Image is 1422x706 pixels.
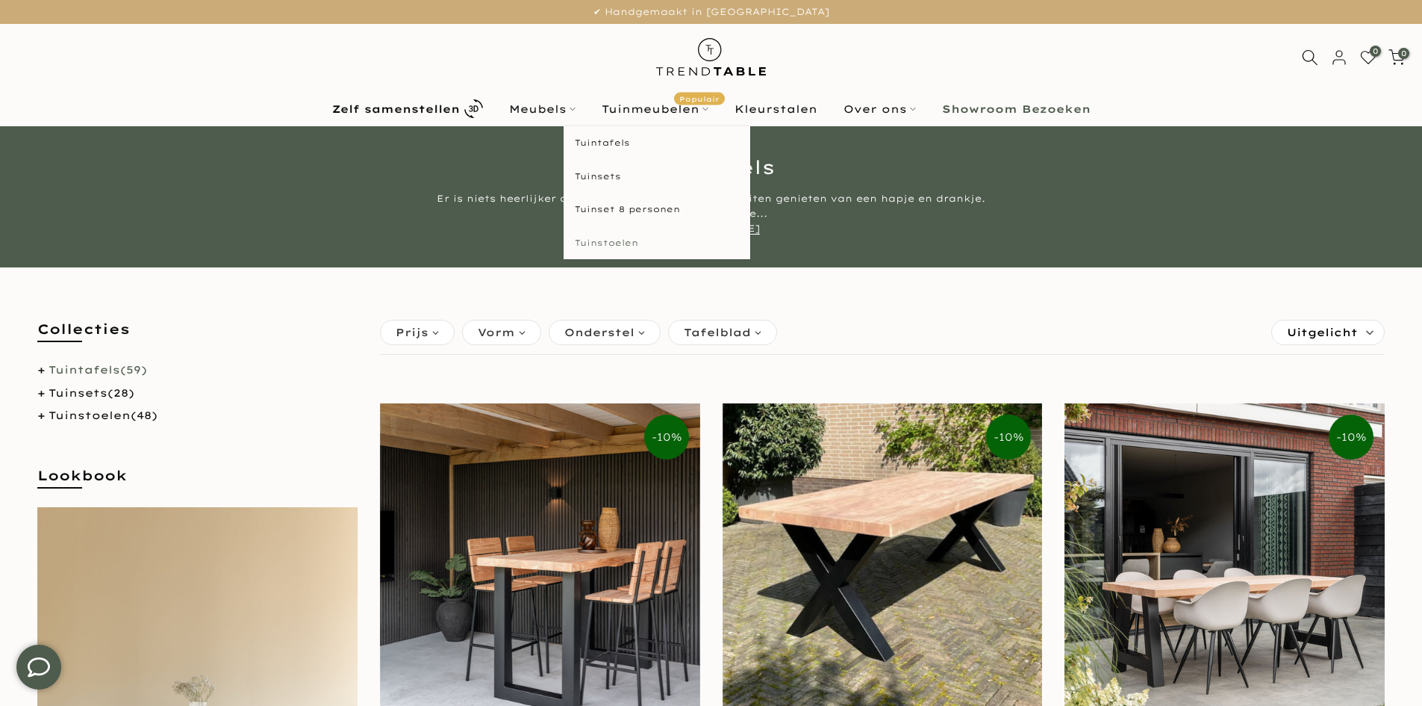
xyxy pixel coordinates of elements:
a: Tuinsets(28) [49,386,134,400]
b: Showroom Bezoeken [942,104,1091,114]
span: (28) [107,386,134,400]
span: -10% [986,415,1031,459]
span: Prijs [396,324,428,341]
b: Zelf samenstellen [332,104,460,114]
img: trend-table [646,24,776,90]
a: Kleurstalen [721,100,830,118]
a: Tuintafels [564,126,750,160]
p: ✔ Handgemaakt in [GEOGRAPHIC_DATA] [19,4,1403,20]
a: Meubels [496,100,588,118]
a: Zelf samenstellen [319,96,496,122]
iframe: toggle-frame [1,630,76,705]
a: Tuinsets [564,160,750,193]
h5: Lookbook [37,466,358,500]
span: Onderstel [564,324,634,341]
a: Tuinset 8 personen [564,193,750,226]
a: 0 [1360,49,1376,66]
span: Tafelblad [684,324,751,341]
span: -10% [644,415,689,459]
span: Populair [674,92,725,105]
span: (48) [131,409,158,422]
a: Tuinstoelen [564,226,750,260]
h5: Collecties [37,320,358,353]
span: Vorm [478,324,515,341]
a: Tuintafels(59) [49,363,147,377]
a: 0 [1388,49,1405,66]
label: Sorteren:Uitgelicht [1272,321,1384,344]
h1: Tuintafels [275,158,1148,176]
span: Uitgelicht [1287,321,1358,344]
span: (59) [120,363,147,377]
a: TuinmeubelenPopulair [588,100,721,118]
a: Tuinstoelen(48) [49,409,158,422]
a: Showroom Bezoeken [929,100,1103,118]
div: Er is niets heerlijker dan op een warme zomerdag buiten genieten van een hapje en drankje. Dan is... [431,191,991,236]
a: Over ons [830,100,929,118]
span: 0 [1370,46,1381,57]
span: 0 [1398,48,1409,59]
span: -10% [1329,415,1373,459]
